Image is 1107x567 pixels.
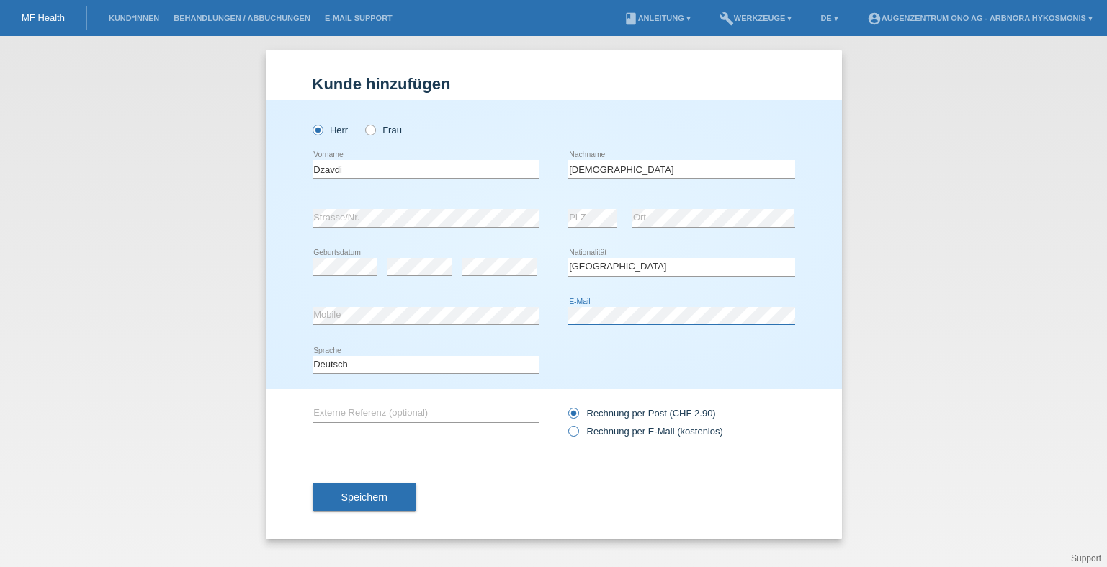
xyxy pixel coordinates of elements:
[22,12,65,23] a: MF Health
[313,125,322,134] input: Herr
[867,12,882,26] i: account_circle
[568,408,716,419] label: Rechnung per Post (CHF 2.90)
[313,125,349,135] label: Herr
[568,408,578,426] input: Rechnung per Post (CHF 2.90)
[341,491,387,503] span: Speichern
[365,125,402,135] label: Frau
[624,12,638,26] i: book
[102,14,166,22] a: Kund*innen
[318,14,400,22] a: E-Mail Support
[712,14,799,22] a: buildWerkzeuge ▾
[860,14,1100,22] a: account_circleAugenzentrum ONO AG - Arbnora Hykosmonis ▾
[166,14,318,22] a: Behandlungen / Abbuchungen
[313,483,416,511] button: Speichern
[617,14,698,22] a: bookAnleitung ▾
[813,14,845,22] a: DE ▾
[720,12,734,26] i: build
[568,426,578,444] input: Rechnung per E-Mail (kostenlos)
[568,426,723,437] label: Rechnung per E-Mail (kostenlos)
[1071,553,1101,563] a: Support
[365,125,375,134] input: Frau
[313,75,795,93] h1: Kunde hinzufügen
